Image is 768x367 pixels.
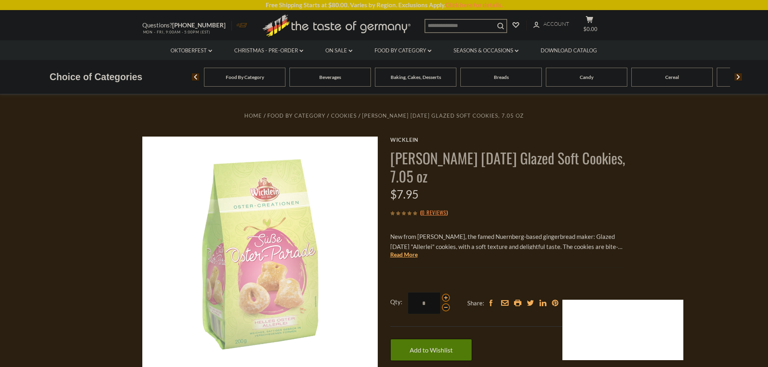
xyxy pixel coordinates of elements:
[420,208,448,216] span: ( )
[533,20,569,29] a: Account
[445,1,503,8] a: Click here for details.
[171,46,212,55] a: Oktoberfest
[422,208,446,217] a: 0 Reviews
[494,74,509,80] a: Breads
[375,46,431,55] a: Food By Category
[583,26,597,32] span: $0.00
[226,74,264,80] a: Food By Category
[735,73,742,81] img: next arrow
[390,137,626,143] a: Wicklein
[192,73,200,81] img: previous arrow
[541,46,597,55] a: Download Catalog
[408,292,441,314] input: Qty:
[390,149,626,185] h1: [PERSON_NAME] [DATE] Glazed Soft Cookies, 7.05 oz
[319,74,341,80] a: Beverages
[390,297,402,307] strong: Qty:
[543,21,569,27] span: Account
[331,112,357,119] a: Cookies
[390,187,418,201] span: $7.95
[142,30,211,34] span: MON - FRI, 9:00AM - 5:00PM (EST)
[142,20,232,31] p: Questions?
[362,112,524,119] a: [PERSON_NAME] [DATE] Glazed Soft Cookies, 7.05 oz
[172,21,226,29] a: [PHONE_NUMBER]
[391,74,441,80] a: Baking, Cakes, Desserts
[467,298,484,308] span: Share:
[234,46,303,55] a: Christmas - PRE-ORDER
[578,16,602,36] button: $0.00
[267,112,325,119] a: Food By Category
[454,46,518,55] a: Seasons & Occasions
[244,112,262,119] a: Home
[390,339,472,361] a: Add to Wishlist
[390,232,626,252] p: New from [PERSON_NAME], the famed Nuernberg-based gingerbread maker: Glazed [DATE] "Allerlei" coo...
[390,251,418,259] a: Read More
[325,46,352,55] a: On Sale
[665,74,679,80] a: Cereal
[580,74,593,80] a: Candy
